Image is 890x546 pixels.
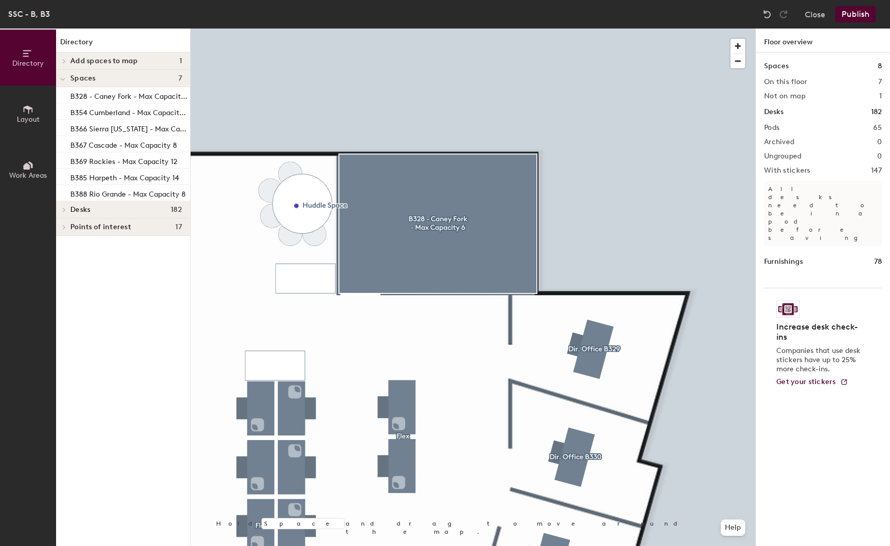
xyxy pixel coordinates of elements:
[70,154,177,166] p: B369 Rockies - Max Capacity 12
[878,61,882,72] h1: 8
[9,171,47,180] span: Work Areas
[871,167,882,175] h2: 147
[764,124,779,132] h2: Pods
[776,301,800,318] img: Sticker logo
[835,6,876,22] button: Publish
[764,92,805,100] h2: Not on map
[764,152,802,160] h2: Ungrouped
[179,57,182,65] span: 1
[877,152,882,160] h2: 0
[70,89,188,101] p: B328 - Caney Fork - Max Capacity 6
[171,206,182,214] span: 182
[878,78,882,86] h2: 7
[762,9,772,19] img: Undo
[721,520,745,536] button: Help
[764,256,803,267] h1: Furnishings
[873,124,882,132] h2: 65
[70,187,186,199] p: B388 Rio Grande - Max Capacity 8
[12,59,44,68] span: Directory
[70,105,188,117] p: B354 Cumberland - Max Capacity 8
[879,92,882,100] h2: 1
[776,378,848,387] a: Get your stickers
[56,37,190,52] h1: Directory
[175,223,182,231] span: 17
[8,8,50,20] div: SSC - B, B3
[70,74,96,83] span: Spaces
[874,256,882,267] h1: 78
[70,122,188,133] p: B366 Sierra [US_STATE] - Max Capacity 12
[178,74,182,83] span: 7
[764,78,807,86] h2: On this floor
[776,346,863,374] p: Companies that use desk stickers have up to 25% more check-ins.
[756,29,890,52] h1: Floor overview
[70,171,179,182] p: B385 Harpeth - Max Capacity 14
[764,181,882,246] p: All desks need to be in a pod before saving
[764,167,810,175] h2: With stickers
[764,61,789,72] h1: Spaces
[70,138,177,150] p: B367 Cascade - Max Capacity 8
[805,6,825,22] button: Close
[776,322,863,342] h4: Increase desk check-ins
[778,9,789,19] img: Redo
[776,377,836,386] span: Get your stickers
[871,106,882,118] h1: 182
[764,138,794,146] h2: Archived
[764,106,783,118] h1: Desks
[17,115,40,124] span: Layout
[70,206,90,214] span: Desks
[70,223,131,231] span: Points of interest
[70,57,138,65] span: Add spaces to map
[877,138,882,146] h2: 0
